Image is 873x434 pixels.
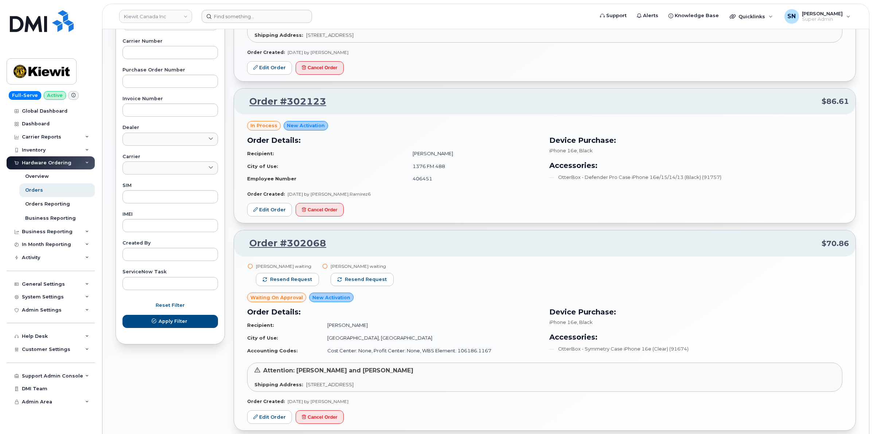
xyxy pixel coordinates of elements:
[841,402,868,429] iframe: Messenger Launcher
[254,382,303,387] strong: Shipping Address:
[595,8,632,23] a: Support
[406,172,540,185] td: 406451
[577,319,593,325] span: , Black
[296,203,344,216] button: Cancel Order
[549,306,843,317] h3: Device Purchase:
[779,9,856,24] div: Sabrina Nguyen
[122,155,218,159] label: Carrier
[321,344,540,357] td: Cost Center: None, Profit Center: None, WBS Element: 106186.1167
[549,332,843,343] h3: Accessories:
[119,10,192,23] a: Kiewit Canada Inc
[159,318,187,325] span: Apply Filter
[406,160,540,173] td: 1376 FM 488
[306,382,354,387] span: [STREET_ADDRESS]
[288,399,348,404] span: [DATE] by [PERSON_NAME]
[663,8,724,23] a: Knowledge Base
[802,16,843,22] span: Super Admin
[247,163,278,169] strong: City of Use:
[247,410,292,424] a: Edit Order
[321,319,540,332] td: [PERSON_NAME]
[247,176,296,181] strong: Employee Number
[254,32,303,38] strong: Shipping Address:
[250,294,303,301] span: Waiting On Approval
[241,95,326,108] a: Order #302123
[632,8,663,23] a: Alerts
[122,299,218,312] button: Reset Filter
[247,348,298,353] strong: Accounting Codes:
[802,11,843,16] span: [PERSON_NAME]
[247,306,541,317] h3: Order Details:
[241,237,326,250] a: Order #302068
[296,410,344,424] button: Cancel Order
[549,319,577,325] span: iPhone 16e
[787,12,796,21] span: SN
[738,13,765,19] span: Quicklinks
[331,273,394,286] button: Resend request
[270,276,312,283] span: Resend request
[122,97,218,101] label: Invoice Number
[202,10,312,23] input: Find something...
[345,276,387,283] span: Resend request
[122,270,218,274] label: ServiceNow Task
[549,160,843,171] h3: Accessories:
[288,50,348,55] span: [DATE] by [PERSON_NAME]
[549,345,843,352] li: OtterBox - Symmetry Case iPhone 16e (Clear) (91674)
[247,399,285,404] strong: Order Created:
[247,50,285,55] strong: Order Created:
[675,12,719,19] span: Knowledge Base
[287,122,325,129] span: New Activation
[247,191,285,197] strong: Order Created:
[288,191,371,197] span: [DATE] by [PERSON_NAME].Ramirez6
[406,147,540,160] td: [PERSON_NAME]
[643,12,658,19] span: Alerts
[321,332,540,344] td: [GEOGRAPHIC_DATA], [GEOGRAPHIC_DATA]
[312,294,350,301] span: New Activation
[122,241,218,246] label: Created By
[122,315,218,328] button: Apply Filter
[725,9,778,24] div: Quicklinks
[256,263,319,269] div: [PERSON_NAME] waiting
[250,122,277,129] span: in process
[263,367,413,374] span: Attention: [PERSON_NAME] and [PERSON_NAME]
[122,68,218,73] label: Purchase Order Number
[247,61,292,75] a: Edit Order
[296,61,344,75] button: Cancel Order
[247,150,274,156] strong: Recipient:
[306,32,354,38] span: [STREET_ADDRESS]
[247,322,274,328] strong: Recipient:
[331,263,394,269] div: [PERSON_NAME] waiting
[122,125,218,130] label: Dealer
[247,135,541,146] h3: Order Details:
[247,203,292,216] a: Edit Order
[549,174,843,181] li: OtterBox - Defender Pro Case iPhone 16e/15/14/13 (Black) (91757)
[122,212,218,217] label: IMEI
[256,273,319,286] button: Resend request
[822,238,849,249] span: $70.86
[577,148,593,153] span: , Black
[122,39,218,44] label: Carrier Number
[822,96,849,107] span: $86.61
[247,335,278,341] strong: City of Use:
[122,183,218,188] label: SIM
[549,135,843,146] h3: Device Purchase:
[549,148,577,153] span: iPhone 16e
[156,302,185,309] span: Reset Filter
[606,12,627,19] span: Support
